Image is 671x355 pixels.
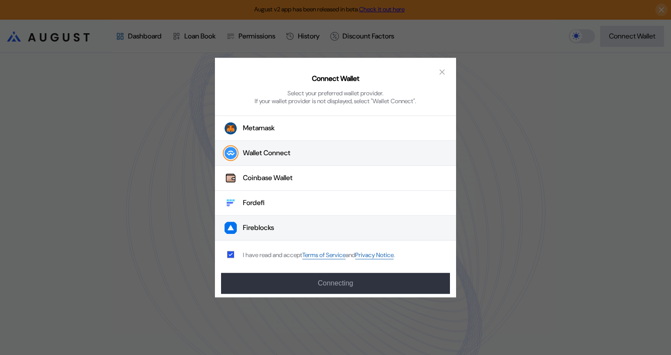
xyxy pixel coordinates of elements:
[243,174,293,183] div: Coinbase Wallet
[215,191,456,216] button: FordefiFordefi
[243,251,395,259] div: I have read and accept .
[435,65,449,79] button: close modal
[225,197,237,209] img: Fordefi
[225,172,237,184] img: Coinbase Wallet
[215,141,456,166] button: Wallet Connect
[215,216,456,240] button: FireblocksFireblocks
[346,251,355,259] span: and
[243,223,274,233] div: Fireblocks
[215,166,456,191] button: Coinbase WalletCoinbase Wallet
[225,222,237,234] img: Fireblocks
[312,74,360,84] h2: Connect Wallet
[243,198,265,208] div: Fordefi
[355,251,394,259] a: Privacy Notice
[215,115,456,141] button: Metamask
[221,273,450,294] button: Connecting
[287,89,384,97] div: Select your preferred wallet provider.
[302,251,346,259] a: Terms of Service
[243,149,291,158] div: Wallet Connect
[255,97,416,105] div: If your wallet provider is not displayed, select "Wallet Connect".
[243,124,275,133] div: Metamask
